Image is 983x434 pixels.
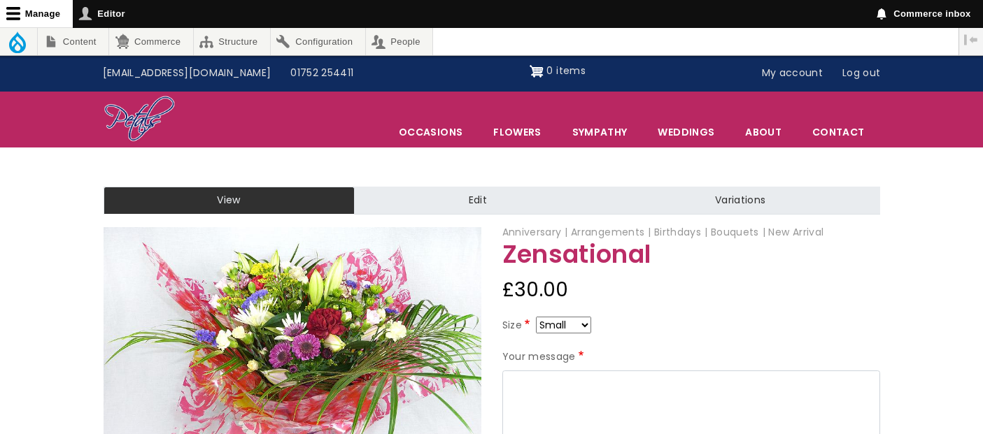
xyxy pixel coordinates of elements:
[546,64,585,78] span: 0 items
[502,349,587,366] label: Your message
[194,28,270,55] a: Structure
[281,60,363,87] a: 01752 254411
[530,60,544,82] img: Shopping cart
[502,241,880,268] h1: Zensational
[479,117,556,147] a: Flowers
[833,60,890,87] a: Log out
[558,117,642,147] a: Sympathy
[959,28,983,52] button: Vertical orientation
[93,60,281,87] a: [EMAIL_ADDRESS][DOMAIN_NAME]
[643,117,729,147] span: Weddings
[752,60,833,87] a: My account
[768,225,823,239] span: New Arrival
[654,225,708,239] span: Birthdays
[601,187,879,215] a: Variations
[530,60,586,82] a: Shopping cart 0 items
[271,28,365,55] a: Configuration
[730,117,796,147] a: About
[502,225,568,239] span: Anniversary
[366,28,433,55] a: People
[104,187,355,215] a: View
[502,273,880,307] div: £30.00
[798,117,879,147] a: Contact
[711,225,765,239] span: Bouquets
[109,28,192,55] a: Commerce
[571,225,651,239] span: Arrangements
[93,187,891,215] nav: Tabs
[502,317,533,334] label: Size
[384,117,477,147] span: Occasions
[38,28,108,55] a: Content
[104,95,176,144] img: Home
[355,187,601,215] a: Edit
